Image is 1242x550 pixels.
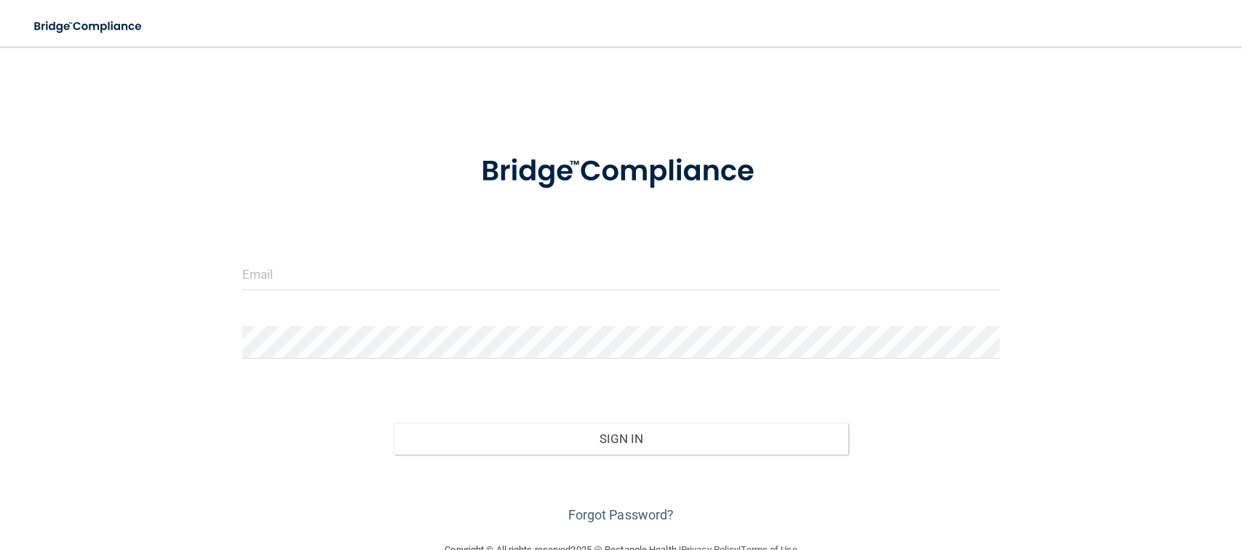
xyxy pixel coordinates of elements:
input: Email [242,258,1000,290]
a: Forgot Password? [568,507,674,522]
button: Sign In [394,423,848,455]
img: bridge_compliance_login_screen.278c3ca4.svg [451,134,790,210]
img: bridge_compliance_login_screen.278c3ca4.svg [22,12,156,41]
